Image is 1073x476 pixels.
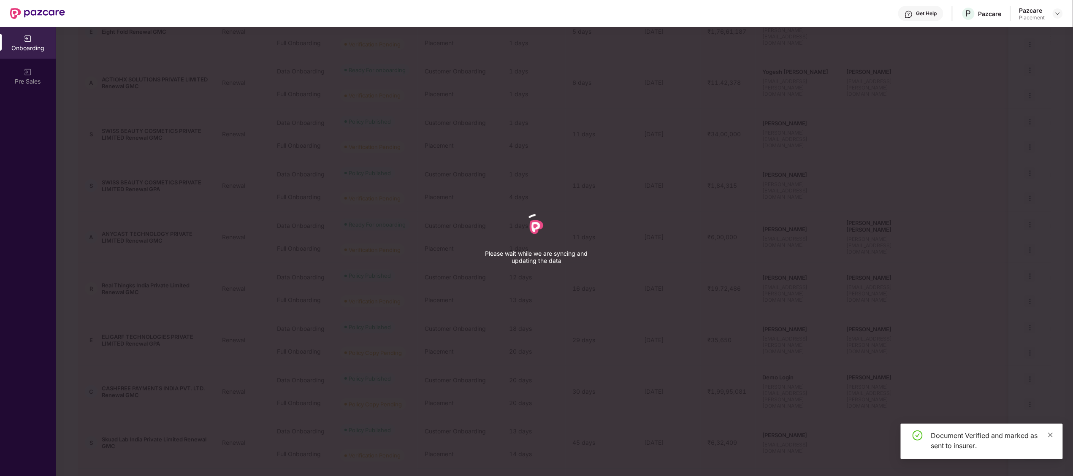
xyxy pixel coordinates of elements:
div: Placement [1019,14,1045,21]
div: animation [520,210,553,244]
img: svg+xml;base64,PHN2ZyBpZD0iRHJvcGRvd24tMzJ4MzIiIHhtbG5zPSJodHRwOi8vd3d3LnczLm9yZy8yMDAwL3N2ZyIgd2... [1054,10,1061,17]
img: svg+xml;base64,PHN2ZyBpZD0iSGVscC0zMngzMiIgeG1sbnM9Imh0dHA6Ly93d3cudzMub3JnLzIwMDAvc3ZnIiB3aWR0aD... [905,10,913,19]
div: Document Verified and marked as sent to insurer. [931,430,1053,451]
div: Pazcare [1019,6,1045,14]
p: Please wait while we are syncing and updating the data [473,250,600,264]
img: New Pazcare Logo [10,8,65,19]
img: svg+xml;base64,PHN2ZyB3aWR0aD0iMjAiIGhlaWdodD0iMjAiIHZpZXdCb3g9IjAgMCAyMCAyMCIgZmlsbD0ibm9uZSIgeG... [24,35,32,43]
div: Get Help [916,10,937,17]
span: P [966,8,971,19]
span: check-circle [913,430,923,441]
div: Pazcare [978,10,1002,18]
img: svg+xml;base64,PHN2ZyB3aWR0aD0iMjAiIGhlaWdodD0iMjAiIHZpZXdCb3g9IjAgMCAyMCAyMCIgZmlsbD0ibm9uZSIgeG... [24,68,32,76]
span: close [1048,432,1054,438]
